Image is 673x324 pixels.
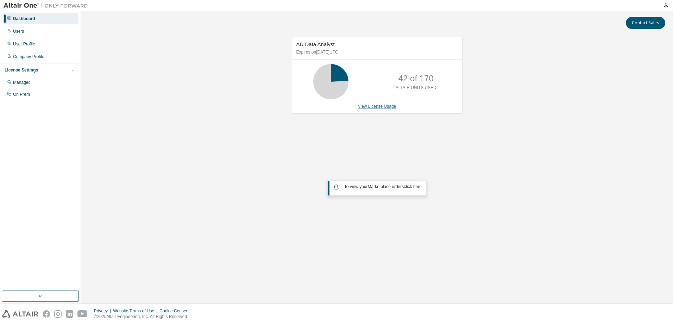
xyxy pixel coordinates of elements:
div: Company Profile [13,54,44,60]
div: Website Terms of Use [113,308,159,314]
img: facebook.svg [43,310,50,318]
div: On Prem [13,92,30,97]
div: Users [13,29,24,34]
span: To view your click [344,184,422,189]
div: Dashboard [13,16,35,21]
img: instagram.svg [54,310,62,318]
p: 42 of 170 [398,73,434,85]
div: Managed [13,80,31,85]
img: youtube.svg [77,310,88,318]
img: Altair One [4,2,92,9]
div: User Profile [13,41,35,47]
p: © 2025 Altair Engineering, Inc. All Rights Reserved. [94,314,194,320]
div: License Settings [5,67,38,73]
button: Contact Sales [626,17,665,29]
img: altair_logo.svg [2,310,38,318]
p: ALTAIR UNITS USED [396,85,436,91]
div: Cookie Consent [159,308,194,314]
img: linkedin.svg [66,310,73,318]
p: Expires on [DATE] UTC [296,49,456,55]
span: AU Data Analyst [296,41,335,47]
a: View License Usage [358,104,396,109]
div: Privacy [94,308,113,314]
a: here [413,184,422,189]
em: Marketplace orders [368,184,404,189]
